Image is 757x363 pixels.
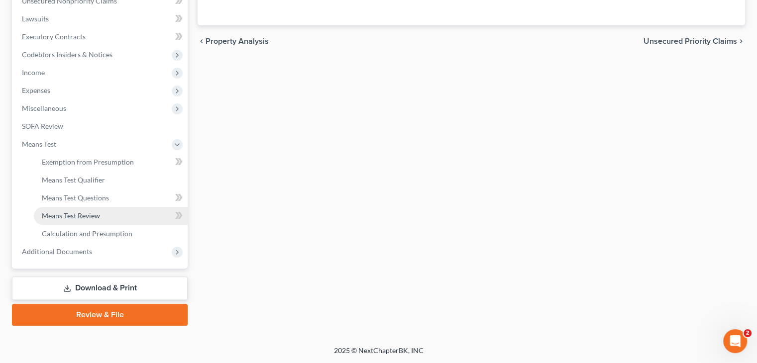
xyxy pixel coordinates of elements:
[198,37,269,45] button: chevron_left Property Analysis
[198,37,206,45] i: chevron_left
[34,225,188,243] a: Calculation and Presumption
[42,229,132,238] span: Calculation and Presumption
[206,37,269,45] span: Property Analysis
[34,207,188,225] a: Means Test Review
[22,50,112,59] span: Codebtors Insiders & Notices
[22,86,50,94] span: Expenses
[14,117,188,135] a: SOFA Review
[644,37,745,45] button: Unsecured Priority Claims chevron_right
[22,122,63,130] span: SOFA Review
[34,171,188,189] a: Means Test Qualifier
[34,153,188,171] a: Exemption from Presumption
[34,189,188,207] a: Means Test Questions
[22,140,56,148] span: Means Test
[42,193,109,202] span: Means Test Questions
[22,104,66,112] span: Miscellaneous
[22,68,45,77] span: Income
[12,276,188,300] a: Download & Print
[744,329,752,337] span: 2
[22,247,92,256] span: Additional Documents
[22,32,86,41] span: Executory Contracts
[12,304,188,326] a: Review & File
[644,37,737,45] span: Unsecured Priority Claims
[42,158,134,166] span: Exemption from Presumption
[42,211,100,220] span: Means Test Review
[22,14,49,23] span: Lawsuits
[14,10,188,28] a: Lawsuits
[14,28,188,46] a: Executory Contracts
[723,329,747,353] iframe: Intercom live chat
[42,176,105,184] span: Means Test Qualifier
[737,37,745,45] i: chevron_right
